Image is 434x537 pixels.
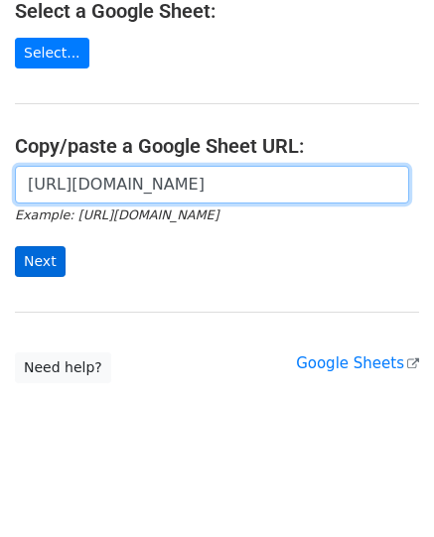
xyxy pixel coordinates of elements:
input: Next [15,246,66,277]
a: Need help? [15,352,111,383]
iframe: Chat Widget [335,442,434,537]
small: Example: [URL][DOMAIN_NAME] [15,207,218,222]
a: Google Sheets [296,354,419,372]
input: Paste your Google Sheet URL here [15,166,409,203]
a: Select... [15,38,89,68]
div: 聊天小组件 [335,442,434,537]
h4: Copy/paste a Google Sheet URL: [15,134,419,158]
